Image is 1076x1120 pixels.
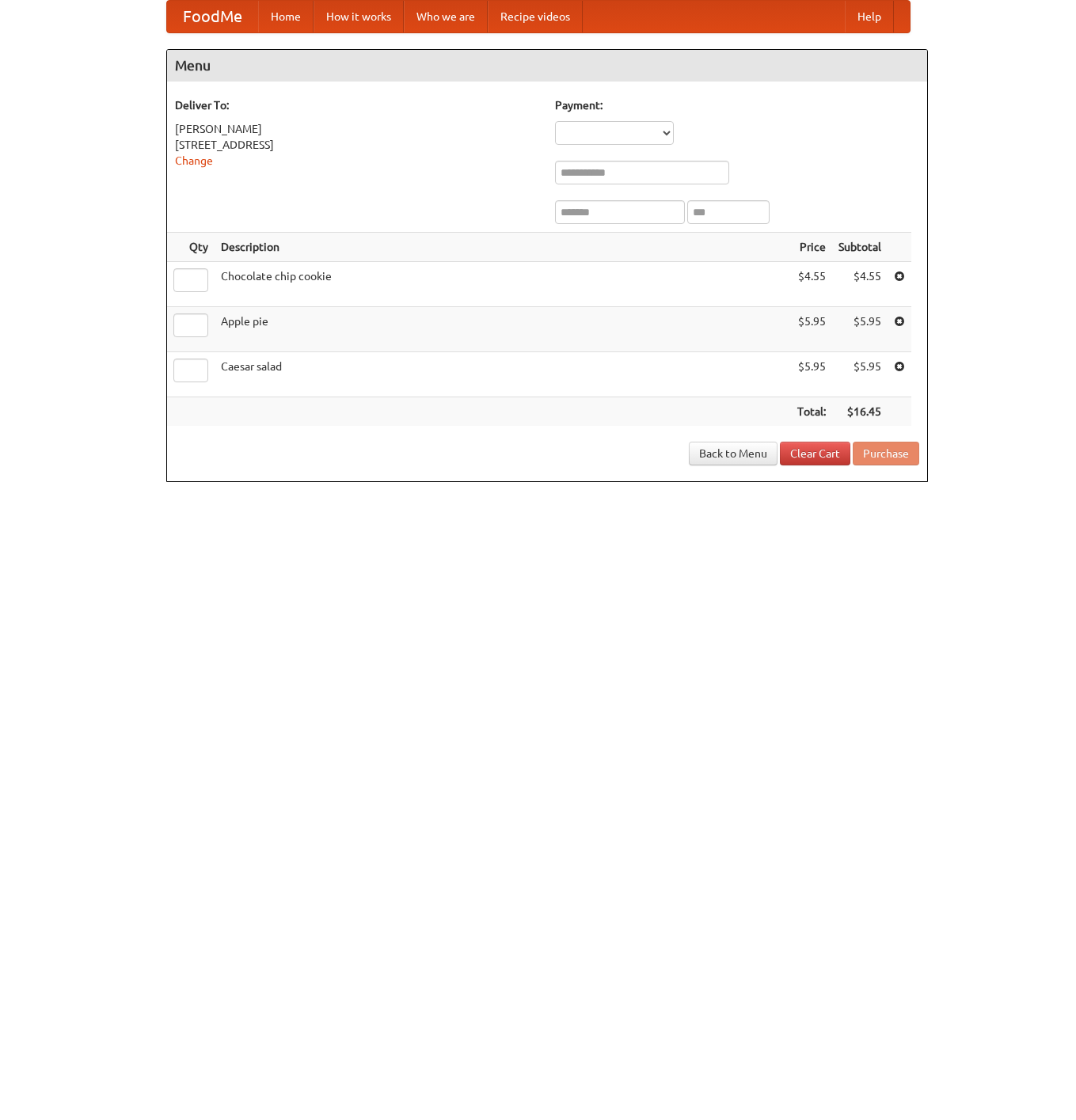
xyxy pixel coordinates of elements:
[175,137,539,153] div: [STREET_ADDRESS]
[175,121,539,137] div: [PERSON_NAME]
[832,352,888,397] td: $5.95
[845,1,894,32] a: Help
[404,1,488,32] a: Who we are
[791,307,832,352] td: $5.95
[175,97,539,113] h5: Deliver To:
[791,397,832,427] th: Total:
[215,307,791,352] td: Apple pie
[853,442,919,465] button: Purchase
[832,307,888,352] td: $5.95
[175,154,213,167] a: Change
[791,233,832,262] th: Price
[555,97,919,113] h5: Payment:
[780,442,850,465] a: Clear Cart
[832,262,888,307] td: $4.55
[791,352,832,397] td: $5.95
[167,233,215,262] th: Qty
[832,397,888,427] th: $16.45
[791,262,832,307] td: $4.55
[167,50,927,82] h4: Menu
[167,1,258,32] a: FoodMe
[215,262,791,307] td: Chocolate chip cookie
[832,233,888,262] th: Subtotal
[258,1,314,32] a: Home
[689,442,778,465] a: Back to Menu
[488,1,583,32] a: Recipe videos
[215,352,791,397] td: Caesar salad
[215,233,791,262] th: Description
[314,1,404,32] a: How it works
